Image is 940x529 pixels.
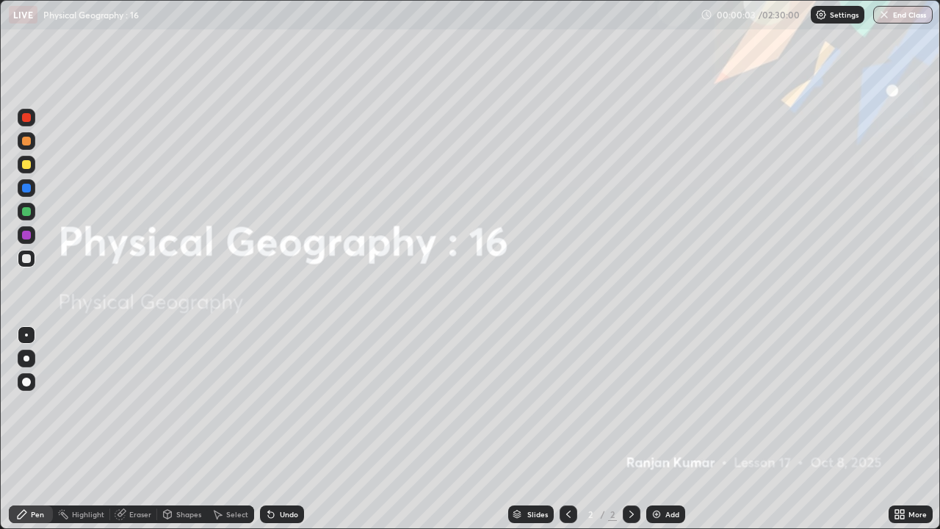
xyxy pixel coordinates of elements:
button: End Class [873,6,933,24]
img: end-class-cross [878,9,890,21]
div: Select [226,511,248,518]
div: Undo [280,511,298,518]
p: Settings [830,11,858,18]
p: Physical Geography : 16 [43,9,139,21]
div: Eraser [129,511,151,518]
div: Add [665,511,679,518]
img: class-settings-icons [815,9,827,21]
div: Slides [527,511,548,518]
div: Pen [31,511,44,518]
img: add-slide-button [651,508,662,520]
div: 2 [608,508,617,521]
div: 2 [583,510,598,519]
div: Shapes [176,511,201,518]
div: / [601,510,605,519]
p: LIVE [13,9,33,21]
div: Highlight [72,511,104,518]
div: More [908,511,927,518]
